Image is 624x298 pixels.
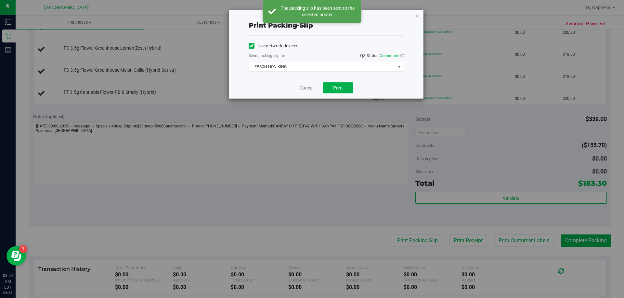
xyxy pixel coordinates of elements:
div: The packing slip has been sent to the selected printer. [279,5,356,18]
span: QZ Status: [360,53,404,58]
label: Use network devices [249,42,298,49]
span: select [395,62,403,71]
label: Send packing-slip to: [249,53,285,59]
iframe: Resource center [6,246,26,266]
button: Print [323,82,353,93]
span: Connected [380,53,399,58]
a: Cancel [300,85,313,91]
span: Print [333,85,343,90]
iframe: Resource center unread badge [19,245,27,253]
span: Print packing-slip [249,21,313,29]
span: EPSON-LION-KING [249,62,396,71]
